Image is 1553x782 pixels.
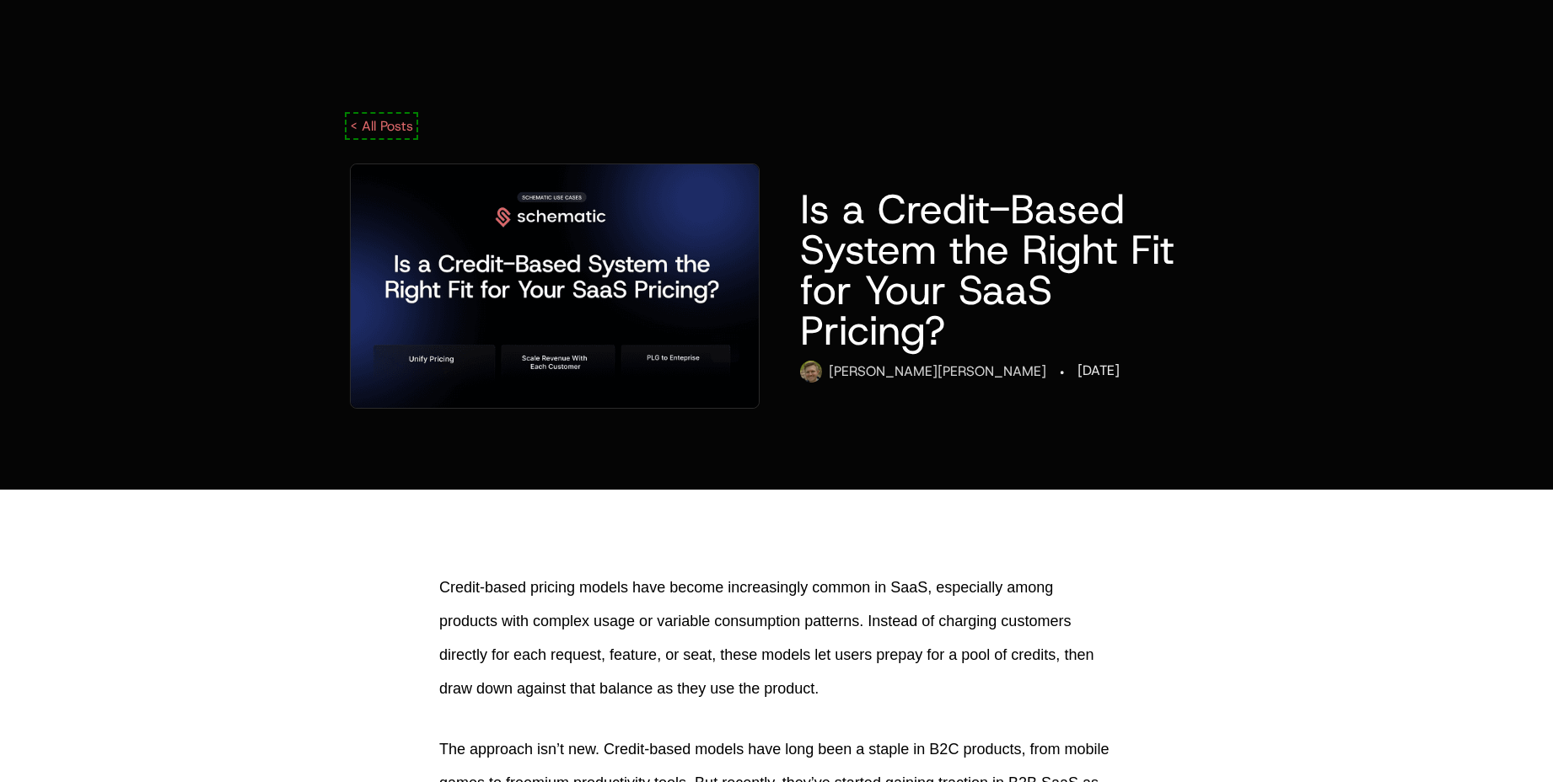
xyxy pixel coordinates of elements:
img: Pillar - Credits [351,164,759,408]
h1: Is a Credit-Based System the Right Fit for Your SaaS Pricing? [800,189,1203,351]
a: < All Posts [350,117,413,135]
img: Ryan Echternacht [800,361,822,383]
div: [DATE] [1077,361,1120,381]
p: Credit-based pricing models have become increasingly common in SaaS, especially among products wi... [439,570,1114,705]
div: · [1060,361,1064,384]
div: [PERSON_NAME] [PERSON_NAME] [829,362,1046,382]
